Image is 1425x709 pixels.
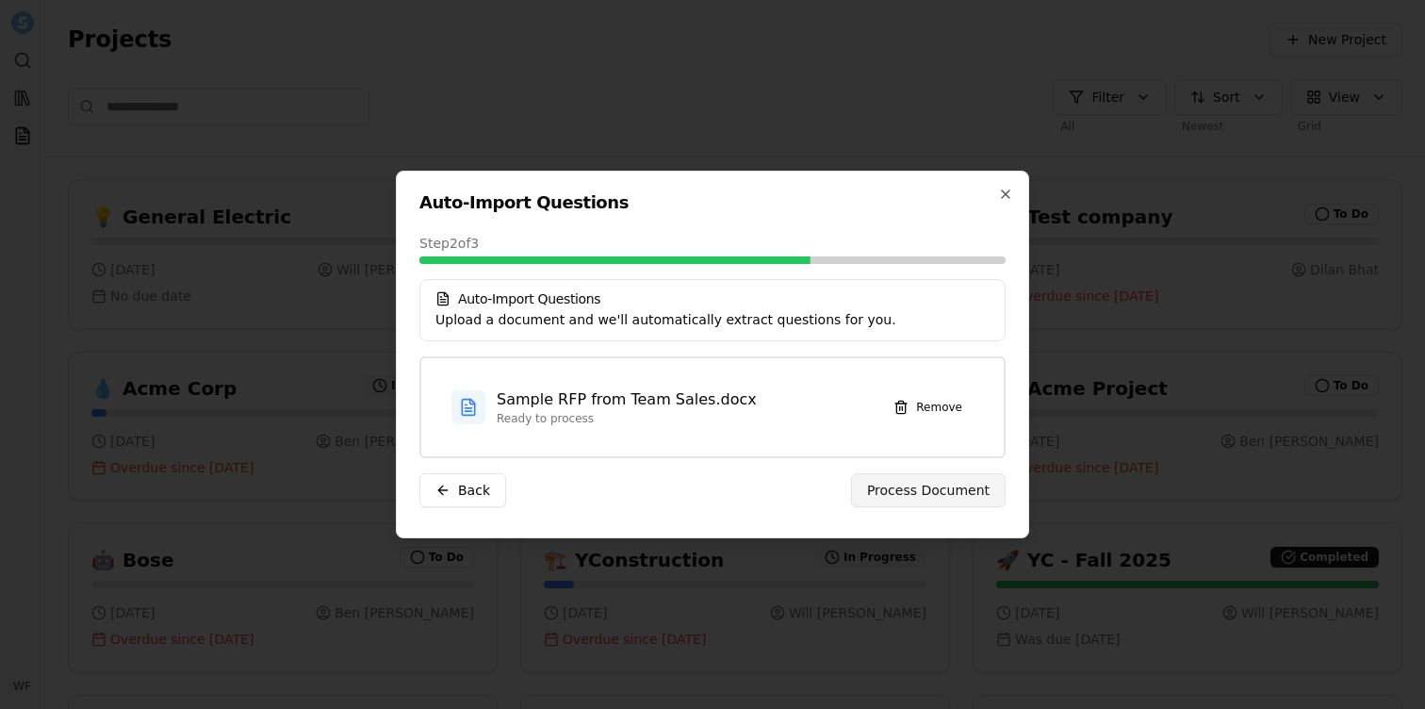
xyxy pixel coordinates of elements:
[435,310,990,329] div: Upload a document and we'll automatically extract questions for you.
[916,400,962,415] span: Remove
[497,388,757,411] span: Sample RFP from Team Sales.docx
[867,481,990,500] span: Process Document
[419,234,479,253] span: Step 2 of 3
[458,481,490,500] span: Back
[419,473,506,507] button: Back
[435,291,990,306] h5: Auto-Import Questions
[882,392,974,422] button: Remove
[851,473,1006,507] button: Process Document
[497,411,757,426] span: Ready to process
[419,194,1006,211] h2: Auto-Import Questions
